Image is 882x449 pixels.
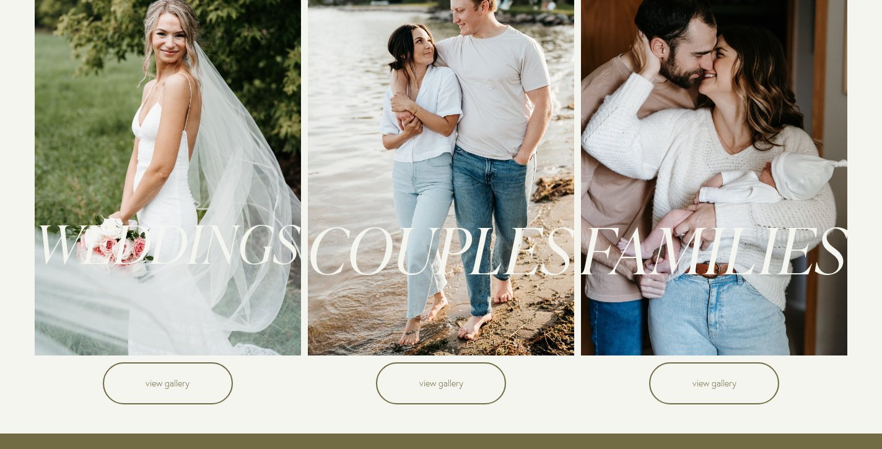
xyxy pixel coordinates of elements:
span: COUPLES [308,206,574,290]
span: FAMILIES [581,206,847,290]
span: WEDDINGS [35,207,300,277]
a: view gallery [103,362,233,404]
a: view gallery [649,362,779,404]
a: view gallery [376,362,506,404]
